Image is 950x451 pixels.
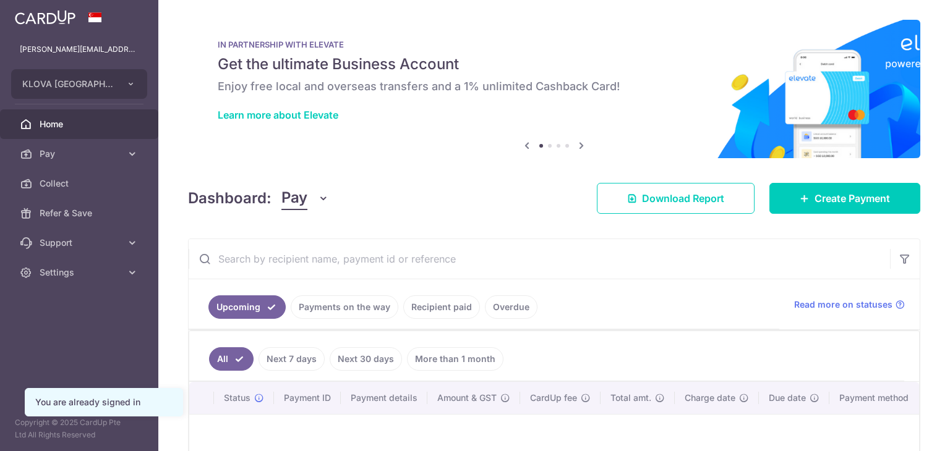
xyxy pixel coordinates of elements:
img: Renovation banner [188,20,920,158]
span: Read more on statuses [794,298,892,311]
div: You are already signed in [35,396,173,408]
span: Support [40,237,121,249]
h5: Get the ultimate Business Account [218,54,891,74]
span: Charge date [685,392,735,404]
span: Amount & GST [437,392,497,404]
input: Search by recipient name, payment id or reference [189,239,890,279]
h6: Enjoy free local and overseas transfers and a 1% unlimited Cashback Card! [218,79,891,94]
a: Create Payment [769,183,920,214]
span: Download Report [642,191,724,206]
a: Next 30 days [330,347,402,371]
a: All [209,347,254,371]
a: Download Report [597,183,755,214]
span: Collect [40,177,121,190]
h4: Dashboard: [188,187,272,209]
th: Payment method [829,382,923,414]
p: IN PARTNERSHIP WITH ELEVATE [218,40,891,49]
a: Recipient paid [403,295,480,319]
iframe: Opens a widget where you can find more information [871,414,938,445]
a: Overdue [485,295,537,319]
span: CardUp fee [530,392,577,404]
p: [PERSON_NAME][EMAIL_ADDRESS][DOMAIN_NAME] [20,43,139,56]
span: Pay [40,148,121,160]
span: KLOVA [GEOGRAPHIC_DATA] PTE. LTD. [22,78,114,90]
span: Status [224,392,250,404]
span: Home [40,118,121,130]
button: KLOVA [GEOGRAPHIC_DATA] PTE. LTD. [11,69,147,99]
span: Create Payment [815,191,890,206]
button: Pay [281,187,329,210]
a: Upcoming [208,295,286,319]
a: Payments on the way [291,295,398,319]
a: Read more on statuses [794,298,905,311]
a: Learn more about Elevate [218,109,338,121]
span: Due date [769,392,806,404]
a: More than 1 month [407,347,503,371]
span: Settings [40,266,121,279]
a: Next 7 days [259,347,325,371]
span: Refer & Save [40,207,121,219]
th: Payment ID [274,382,341,414]
span: Total amt. [610,392,651,404]
th: Payment details [341,382,427,414]
img: CardUp [15,10,75,25]
span: Pay [281,187,307,210]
